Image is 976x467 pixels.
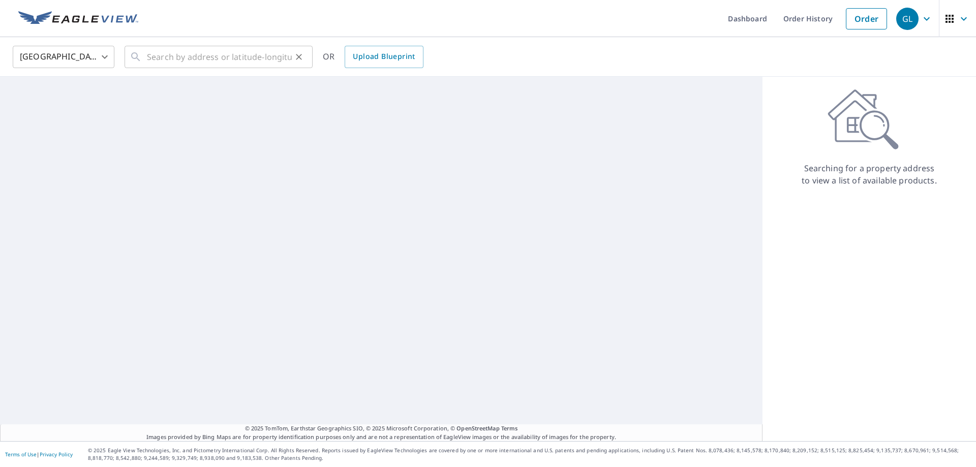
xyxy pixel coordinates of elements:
[801,162,937,186] p: Searching for a property address to view a list of available products.
[846,8,887,29] a: Order
[18,11,138,26] img: EV Logo
[88,447,971,462] p: © 2025 Eagle View Technologies, Inc. and Pictometry International Corp. All Rights Reserved. Repo...
[5,451,37,458] a: Terms of Use
[245,424,518,433] span: © 2025 TomTom, Earthstar Geographics SIO, © 2025 Microsoft Corporation, ©
[323,46,423,68] div: OR
[345,46,423,68] a: Upload Blueprint
[501,424,518,432] a: Terms
[292,50,306,64] button: Clear
[5,451,73,457] p: |
[147,43,292,71] input: Search by address or latitude-longitude
[40,451,73,458] a: Privacy Policy
[456,424,499,432] a: OpenStreetMap
[896,8,919,30] div: GL
[353,50,415,63] span: Upload Blueprint
[13,43,114,71] div: [GEOGRAPHIC_DATA]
